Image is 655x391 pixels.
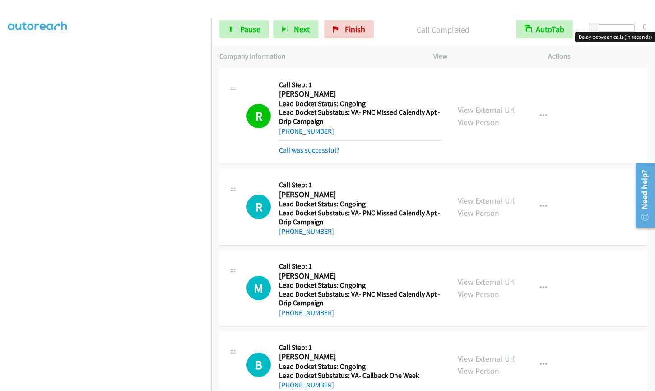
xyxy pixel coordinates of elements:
[279,80,441,89] h5: Call Step: 1
[516,20,573,38] button: AutoTab
[246,104,271,128] h1: R
[458,117,499,127] a: View Person
[246,276,271,300] h1: M
[279,281,441,290] h5: Lead Docket Status: Ongoing
[548,51,647,62] p: Actions
[643,20,647,33] div: 0
[345,24,365,34] span: Finish
[279,190,438,200] h2: [PERSON_NAME]
[279,362,438,371] h5: Lead Docket Status: Ongoing
[386,23,500,36] p: Call Completed
[433,51,532,62] p: View
[219,51,417,62] p: Company Information
[246,195,271,219] h1: R
[458,105,515,115] a: View External Url
[279,99,441,108] h5: Lead Docket Status: Ongoing
[279,381,334,389] a: [PHONE_NUMBER]
[240,24,260,34] span: Pause
[458,354,515,364] a: View External Url
[246,353,271,377] h1: B
[279,371,438,380] h5: Lead Docket Substatus: VA- Callback One Week
[458,208,499,218] a: View Person
[279,262,441,271] h5: Call Step: 1
[279,200,441,209] h5: Lead Docket Status: Ongoing
[279,127,334,135] a: [PHONE_NUMBER]
[246,353,271,377] div: The call is yet to be attempted
[324,20,374,38] a: Finish
[279,271,438,281] h2: [PERSON_NAME]
[629,159,655,231] iframe: Resource Center
[279,181,441,190] h5: Call Step: 1
[458,289,499,299] a: View Person
[279,352,438,362] h2: [PERSON_NAME]
[294,24,310,34] span: Next
[458,195,515,206] a: View External Url
[279,146,339,154] a: Call was successful?
[458,366,499,376] a: View Person
[273,20,318,38] button: Next
[279,343,438,352] h5: Call Step: 1
[458,277,515,287] a: View External Url
[279,290,441,307] h5: Lead Docket Substatus: VA- PNC Missed Calendly Apt - Drip Campaign
[279,308,334,317] a: [PHONE_NUMBER]
[219,20,269,38] a: Pause
[279,108,441,126] h5: Lead Docket Substatus: VA- PNC Missed Calendly Apt - Drip Campaign
[279,227,334,236] a: [PHONE_NUMBER]
[279,209,441,226] h5: Lead Docket Substatus: VA- PNC Missed Calendly Apt - Drip Campaign
[279,89,438,99] h2: [PERSON_NAME]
